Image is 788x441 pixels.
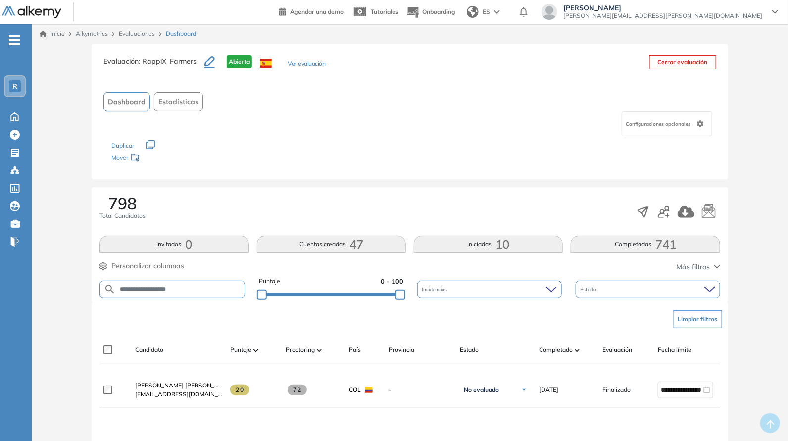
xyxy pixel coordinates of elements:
span: Configuraciones opcionales [626,120,693,128]
span: Agendar una demo [290,8,344,15]
button: Dashboard [103,92,150,111]
div: Mover [111,149,210,167]
span: Abierta [227,55,252,68]
span: : RappiX_Farmers [139,57,197,66]
button: Cuentas creadas47 [257,236,406,253]
span: Dashboard [166,29,196,38]
span: País [349,345,361,354]
span: Completado [539,345,573,354]
button: Más filtros [677,262,720,272]
a: Evaluaciones [119,30,155,37]
i: - [9,39,20,41]
img: COL [365,387,373,393]
span: Provincia [389,345,414,354]
img: world [467,6,479,18]
span: Duplicar [111,142,134,149]
button: Personalizar columnas [99,261,184,271]
div: Estado [576,281,720,298]
img: Logo [2,6,61,19]
button: Cerrar evaluación [649,55,716,69]
span: Estado [581,286,599,293]
span: Dashboard [108,97,146,107]
span: Fecha límite [658,345,691,354]
button: Invitados0 [99,236,248,253]
span: [DATE] [539,386,558,394]
span: 0 - 100 [381,277,403,286]
span: Alkymetrics [76,30,108,37]
span: Tutoriales [371,8,398,15]
img: [missing "en.ARROW_ALT" translation] [253,349,258,352]
span: Más filtros [677,262,710,272]
a: Agendar una demo [279,5,344,17]
span: No evaluado [464,386,499,394]
span: Puntaje [259,277,280,286]
div: Incidencias [417,281,562,298]
img: [missing "en.ARROW_ALT" translation] [317,349,322,352]
span: Onboarding [422,8,455,15]
span: Personalizar columnas [111,261,184,271]
button: Estadísticas [154,92,203,111]
span: Finalizado [602,386,631,394]
span: [PERSON_NAME] [563,4,762,12]
span: Estado [460,345,479,354]
img: [missing "en.ARROW_ALT" translation] [575,349,580,352]
button: Ver evaluación [288,59,325,70]
span: COL [349,386,361,394]
span: - [389,386,452,394]
img: arrow [494,10,500,14]
span: Proctoring [286,345,315,354]
span: [PERSON_NAME] [PERSON_NAME] [135,382,234,389]
button: Onboarding [406,1,455,23]
h3: Evaluación [103,55,204,76]
img: SEARCH_ALT [104,283,116,296]
a: [PERSON_NAME] [PERSON_NAME] [135,381,222,390]
span: 20 [230,385,249,395]
span: Estadísticas [158,97,198,107]
span: Total Candidatos [99,211,146,220]
img: ESP [260,59,272,68]
span: Evaluación [602,345,632,354]
span: 72 [288,385,307,395]
span: 798 [108,195,137,211]
span: Incidencias [422,286,449,293]
button: Iniciadas10 [414,236,563,253]
div: Configuraciones opcionales [622,111,712,136]
span: Puntaje [230,345,251,354]
button: Limpiar filtros [674,310,722,328]
img: Ícono de flecha [521,387,527,393]
button: Completadas741 [571,236,720,253]
span: [PERSON_NAME][EMAIL_ADDRESS][PERSON_NAME][DOMAIN_NAME] [563,12,762,20]
span: R [12,82,17,90]
span: ES [483,7,490,16]
span: [EMAIL_ADDRESS][DOMAIN_NAME] [135,390,222,399]
span: Candidato [135,345,163,354]
a: Inicio [40,29,65,38]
